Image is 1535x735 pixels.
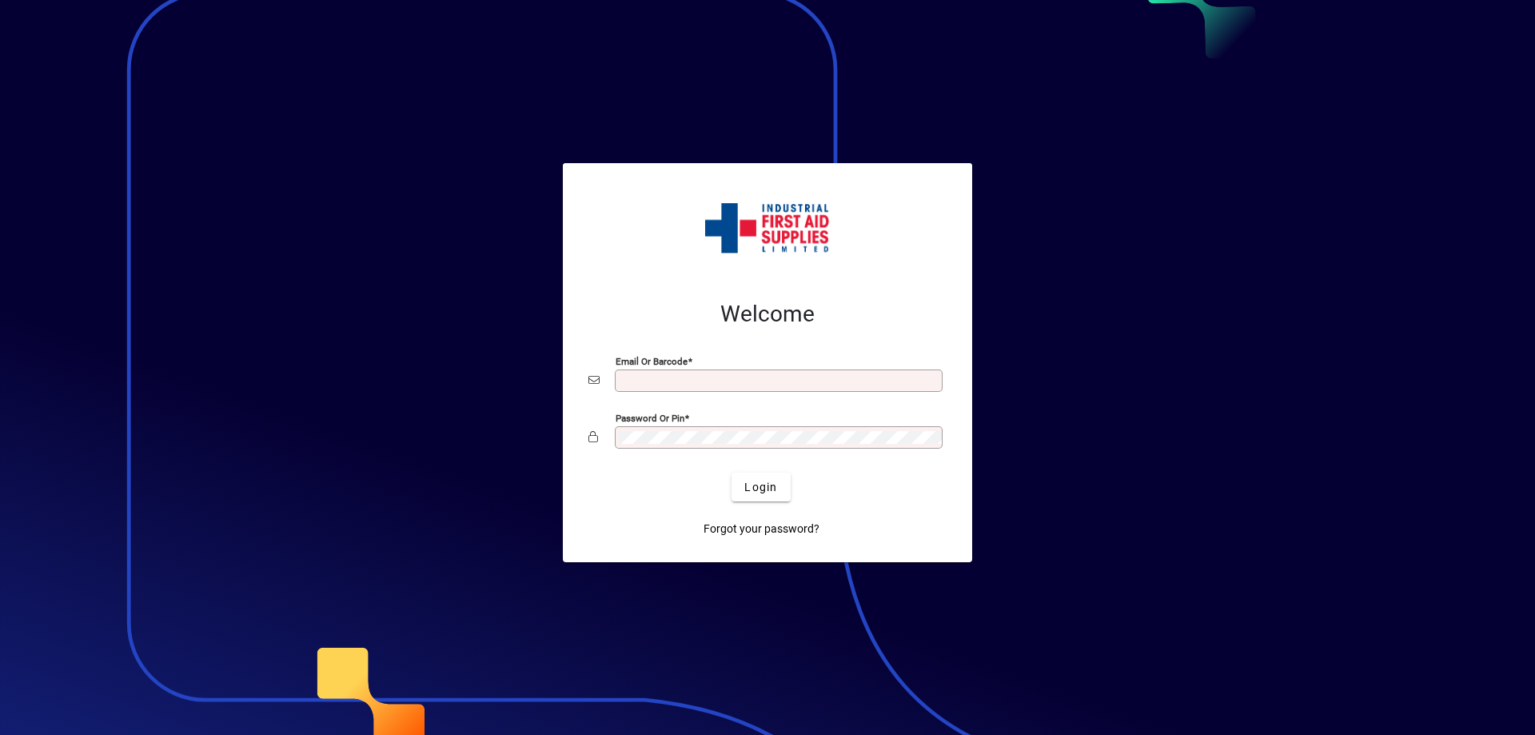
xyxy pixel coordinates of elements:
mat-label: Password or Pin [616,413,684,424]
span: Forgot your password? [704,521,819,537]
a: Forgot your password? [697,514,826,543]
button: Login [732,473,790,501]
mat-label: Email or Barcode [616,356,688,367]
h2: Welcome [588,301,947,328]
span: Login [744,479,777,496]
